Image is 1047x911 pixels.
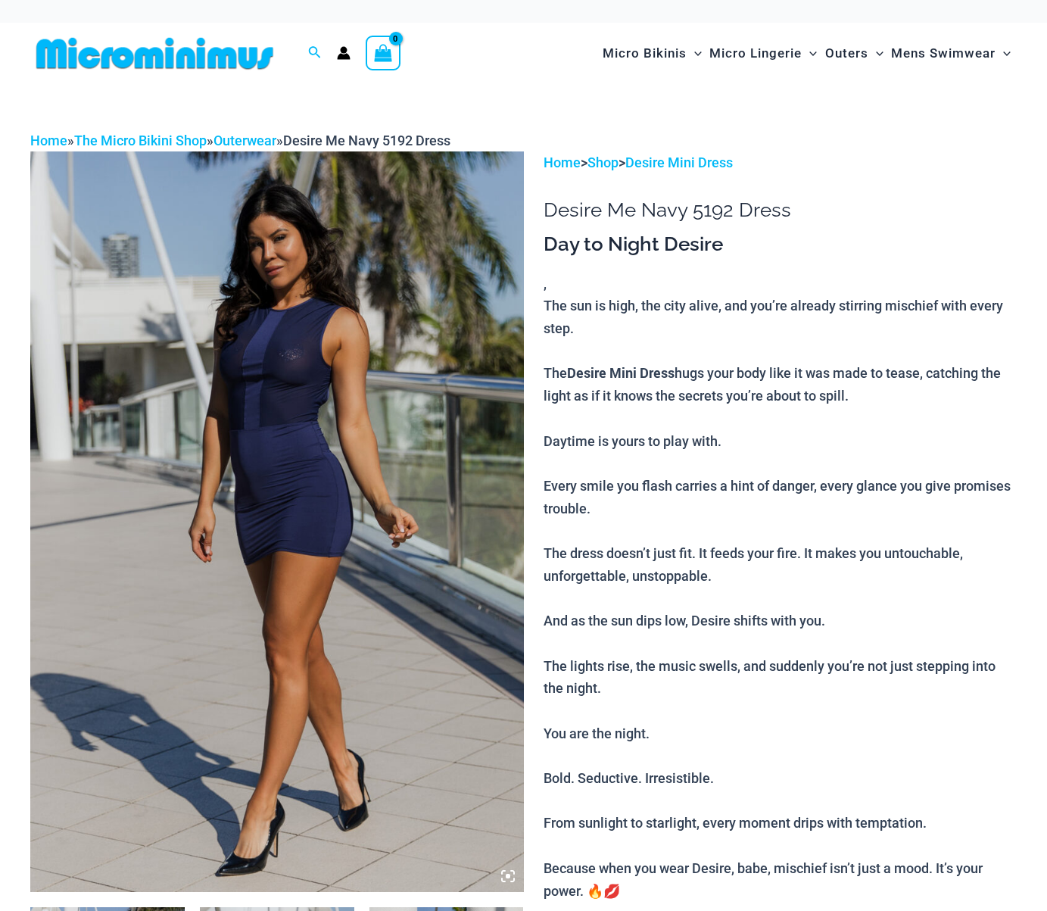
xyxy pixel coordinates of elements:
[30,133,450,148] span: » » »
[30,133,67,148] a: Home
[366,36,400,70] a: View Shopping Cart, empty
[709,34,802,73] span: Micro Lingerie
[887,30,1014,76] a: Mens SwimwearMenu ToggleMenu Toggle
[74,133,207,148] a: The Micro Bikini Shop
[337,46,351,60] a: Account icon link
[544,151,1017,174] p: > >
[603,34,687,73] span: Micro Bikinis
[706,30,821,76] a: Micro LingerieMenu ToggleMenu Toggle
[283,133,450,148] span: Desire Me Navy 5192 Dress
[308,44,322,63] a: Search icon link
[30,151,524,891] img: Desire Me Navy 5192 Dress
[868,34,883,73] span: Menu Toggle
[544,198,1017,222] h1: Desire Me Navy 5192 Dress
[544,295,1017,902] p: The sun is high, the city alive, and you’re already stirring mischief with every step. The hugs y...
[597,28,1017,79] nav: Site Navigation
[213,133,276,148] a: Outerwear
[30,36,279,70] img: MM SHOP LOGO FLAT
[802,34,817,73] span: Menu Toggle
[687,34,702,73] span: Menu Toggle
[544,232,1017,257] h3: Day to Night Desire
[544,232,1017,902] div: ,
[891,34,996,73] span: Mens Swimwear
[996,34,1011,73] span: Menu Toggle
[625,154,733,170] a: Desire Mini Dress
[825,34,868,73] span: Outers
[587,154,619,170] a: Shop
[567,363,675,382] b: Desire Mini Dress
[599,30,706,76] a: Micro BikinisMenu ToggleMenu Toggle
[544,154,581,170] a: Home
[821,30,887,76] a: OutersMenu ToggleMenu Toggle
